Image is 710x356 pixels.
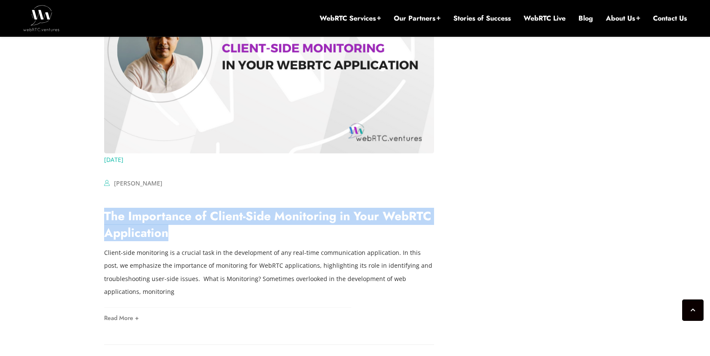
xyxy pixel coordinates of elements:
[104,153,123,166] a: [DATE]
[320,14,381,23] a: WebRTC Services
[104,315,139,321] a: Read More +
[524,14,566,23] a: WebRTC Live
[453,14,511,23] a: Stories of Success
[606,14,640,23] a: About Us
[114,179,162,187] a: [PERSON_NAME]
[653,14,687,23] a: Contact Us
[578,14,593,23] a: Blog
[104,207,431,242] a: The Importance of Client-Side Monitoring in Your WebRTC Application
[104,246,434,298] p: Client-side monitoring is a crucial task in the development of any real-time communication applic...
[23,5,60,31] img: WebRTC.ventures
[394,14,440,23] a: Our Partners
